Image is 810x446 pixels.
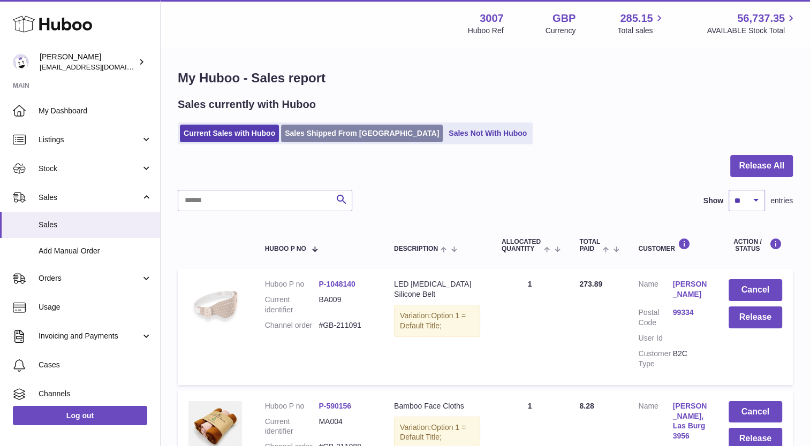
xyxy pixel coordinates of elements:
dd: MA004 [319,417,373,437]
dd: BA009 [319,295,373,315]
span: 285.15 [620,11,653,26]
dd: #GB-211091 [319,320,373,330]
span: [EMAIL_ADDRESS][DOMAIN_NAME] [40,63,157,71]
span: AVAILABLE Stock Total [707,26,797,36]
a: Sales Shipped From [GEOGRAPHIC_DATA] [281,125,443,142]
div: LED [MEDICAL_DATA] Silicone Belt [394,279,480,299]
span: Option 1 = Default Title; [400,311,466,330]
a: [PERSON_NAME], Las Burg 3956 [672,401,707,442]
button: Release All [730,155,793,177]
dt: Huboo P no [265,279,319,289]
span: Listings [39,135,141,145]
td: 1 [491,268,569,385]
h2: Sales currently with Huboo [178,97,316,112]
span: 273.89 [579,280,602,288]
dd: B2C [672,349,707,369]
span: Orders [39,273,141,283]
a: 285.15 Total sales [617,11,665,36]
strong: 3007 [480,11,504,26]
div: Customer [638,238,707,252]
dt: Name [638,279,672,302]
dt: Current identifier [265,417,319,437]
span: Invoicing and Payments [39,331,141,341]
dt: Current identifier [265,295,319,315]
span: Option 1 = Default Title; [400,423,466,442]
button: Cancel [729,401,782,423]
span: Cases [39,360,152,370]
dt: Huboo P no [265,401,319,411]
div: Bamboo Face Cloths [394,401,480,411]
span: Total sales [617,26,665,36]
a: Current Sales with Huboo [180,125,279,142]
div: Action / Status [729,238,782,252]
a: Log out [13,406,147,425]
dt: Name [638,401,672,444]
span: Total paid [579,239,600,252]
div: [PERSON_NAME] [40,52,136,72]
span: 8.28 [579,402,594,410]
strong: GBP [552,11,576,26]
span: ALLOCATED Quantity [502,239,541,252]
a: Sales Not With Huboo [445,125,531,142]
a: P-1048140 [319,280,355,288]
a: 99334 [672,307,707,318]
span: Sales [39,193,141,203]
h1: My Huboo - Sales report [178,70,793,87]
span: My Dashboard [39,106,152,116]
span: entries [770,196,793,206]
div: Currency [546,26,576,36]
label: Show [703,196,723,206]
button: Cancel [729,279,782,301]
div: Huboo Ref [468,26,504,36]
dt: Customer Type [638,349,672,369]
div: Variation: [394,305,480,337]
span: 56,737.35 [737,11,785,26]
a: 56,737.35 AVAILABLE Stock Total [707,11,797,36]
span: Usage [39,302,152,312]
button: Release [729,306,782,328]
span: Sales [39,220,152,230]
a: P-590156 [319,402,351,410]
a: [PERSON_NAME] [672,279,707,299]
img: bevmay@maysama.com [13,54,29,70]
dt: Channel order [265,320,319,330]
dt: Postal Code [638,307,672,328]
span: Description [394,245,438,252]
dt: User Id [638,333,672,343]
span: Huboo P no [265,245,306,252]
span: Stock [39,164,141,174]
img: 1_7eebc464-ea89-4c0e-81f0-deee531f330f.png [188,279,242,333]
span: Add Manual Order [39,246,152,256]
span: Channels [39,389,152,399]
